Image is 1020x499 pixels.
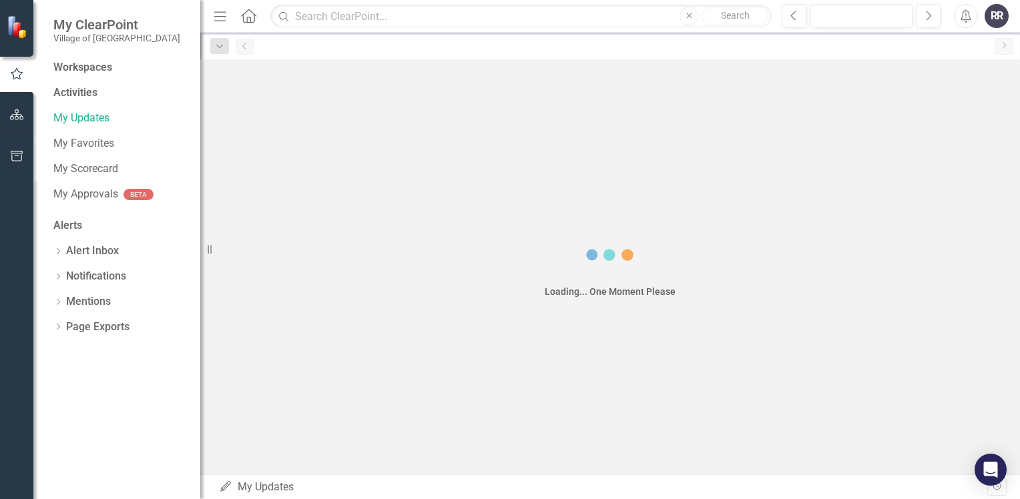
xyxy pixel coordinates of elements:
[53,33,180,43] small: Village of [GEOGRAPHIC_DATA]
[53,111,187,126] a: My Updates
[66,269,126,284] a: Notifications
[123,189,154,200] div: BETA
[66,320,130,335] a: Page Exports
[66,243,119,259] a: Alert Inbox
[53,60,112,75] div: Workspaces
[53,218,187,233] div: Alerts
[975,454,1007,486] div: Open Intercom Messenger
[53,187,118,202] a: My Approvals
[702,7,768,25] button: Search
[219,480,987,495] div: My Updates
[270,5,772,28] input: Search ClearPoint...
[66,294,111,310] a: Mentions
[721,10,750,21] span: Search
[7,15,30,39] img: ClearPoint Strategy
[985,4,1009,28] button: RR
[53,85,187,101] div: Activities
[53,161,187,177] a: My Scorecard
[53,136,187,151] a: My Favorites
[545,285,676,298] div: Loading... One Moment Please
[53,17,180,33] span: My ClearPoint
